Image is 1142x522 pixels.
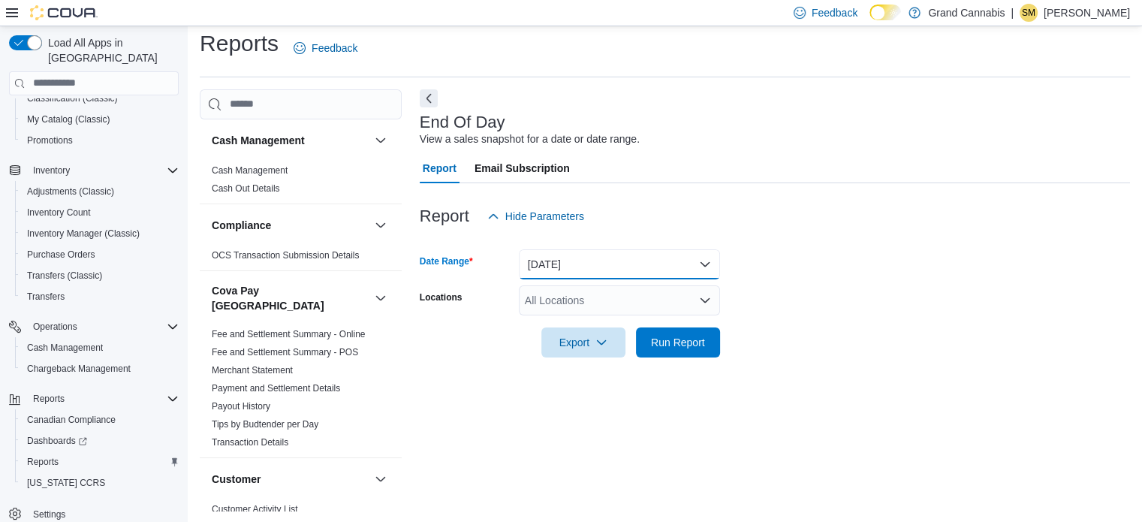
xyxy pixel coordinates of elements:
span: Inventory Manager (Classic) [27,228,140,240]
span: Transfers (Classic) [21,267,179,285]
button: Open list of options [699,294,711,306]
a: Cash Management [21,339,109,357]
a: Transfers [21,288,71,306]
h3: Cash Management [212,133,305,148]
a: Inventory Count [21,204,97,222]
a: Adjustments (Classic) [21,183,120,201]
button: Hide Parameters [481,201,590,231]
button: Customer [212,472,369,487]
span: Feedback [312,41,357,56]
span: Inventory Count [27,207,91,219]
div: Compliance [200,246,402,270]
span: Promotions [21,131,179,149]
span: Customer Activity List [212,503,298,515]
span: Purchase Orders [21,246,179,264]
button: Reports [15,451,185,472]
img: Cova [30,5,98,20]
button: [DATE] [519,249,720,279]
a: My Catalog (Classic) [21,110,116,128]
span: Fee and Settlement Summary - Online [212,328,366,340]
p: [PERSON_NAME] [1044,4,1130,22]
a: Fee and Settlement Summary - Online [212,329,366,339]
a: Classification (Classic) [21,89,124,107]
span: Inventory [33,164,70,177]
span: Cash Management [212,164,288,177]
label: Locations [420,291,463,303]
span: Adjustments (Classic) [27,186,114,198]
div: Cash Management [200,161,402,204]
button: Classification (Classic) [15,88,185,109]
span: Reports [33,393,65,405]
button: Compliance [212,218,369,233]
button: Cova Pay [GEOGRAPHIC_DATA] [212,283,369,313]
button: Inventory Count [15,202,185,223]
span: Dashboards [27,435,87,447]
h3: Customer [212,472,261,487]
a: Promotions [21,131,79,149]
span: Transaction Details [212,436,288,448]
span: Chargeback Management [27,363,131,375]
div: Cova Pay [GEOGRAPHIC_DATA] [200,325,402,457]
a: Transfers (Classic) [21,267,108,285]
span: Transfers [27,291,65,303]
a: Tips by Budtender per Day [212,419,318,430]
button: Cova Pay [GEOGRAPHIC_DATA] [372,289,390,307]
button: Adjustments (Classic) [15,181,185,202]
span: Canadian Compliance [27,414,116,426]
span: Washington CCRS [21,474,179,492]
span: Transfers (Classic) [27,270,102,282]
a: Customer Activity List [212,504,298,514]
span: Inventory [27,161,179,180]
span: Export [550,327,616,358]
a: Payout History [212,401,270,412]
a: Inventory Manager (Classic) [21,225,146,243]
span: Cash Management [21,339,179,357]
button: Inventory [3,160,185,181]
button: Canadian Compliance [15,409,185,430]
span: Payout History [212,400,270,412]
a: Canadian Compliance [21,411,122,429]
span: Report [423,153,456,183]
button: Transfers (Classic) [15,265,185,286]
button: Cash Management [212,133,369,148]
h3: Compliance [212,218,271,233]
span: Feedback [812,5,857,20]
button: [US_STATE] CCRS [15,472,185,493]
button: My Catalog (Classic) [15,109,185,130]
span: Operations [27,318,179,336]
button: Export [541,327,625,358]
p: | [1011,4,1014,22]
span: Adjustments (Classic) [21,183,179,201]
h1: Reports [200,29,279,59]
a: Fee and Settlement Summary - POS [212,347,358,358]
span: Classification (Classic) [27,92,118,104]
a: Chargeback Management [21,360,137,378]
a: Payment and Settlement Details [212,383,340,394]
button: Reports [3,388,185,409]
span: Dashboards [21,432,179,450]
button: Transfers [15,286,185,307]
a: OCS Transaction Submission Details [212,250,360,261]
a: Cash Out Details [212,183,280,194]
span: Payment and Settlement Details [212,382,340,394]
span: Promotions [27,134,73,146]
button: Purchase Orders [15,244,185,265]
a: Cash Management [212,165,288,176]
span: My Catalog (Classic) [21,110,179,128]
span: SM [1022,4,1035,22]
div: View a sales snapshot for a date or date range. [420,131,640,147]
span: Chargeback Management [21,360,179,378]
span: Load All Apps in [GEOGRAPHIC_DATA] [42,35,179,65]
span: Hide Parameters [505,209,584,224]
button: Operations [27,318,83,336]
button: Chargeback Management [15,358,185,379]
span: Cash Out Details [212,183,280,195]
a: Purchase Orders [21,246,101,264]
span: Inventory Manager (Classic) [21,225,179,243]
span: Transfers [21,288,179,306]
span: Email Subscription [475,153,570,183]
a: Dashboards [15,430,185,451]
span: Run Report [651,335,705,350]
